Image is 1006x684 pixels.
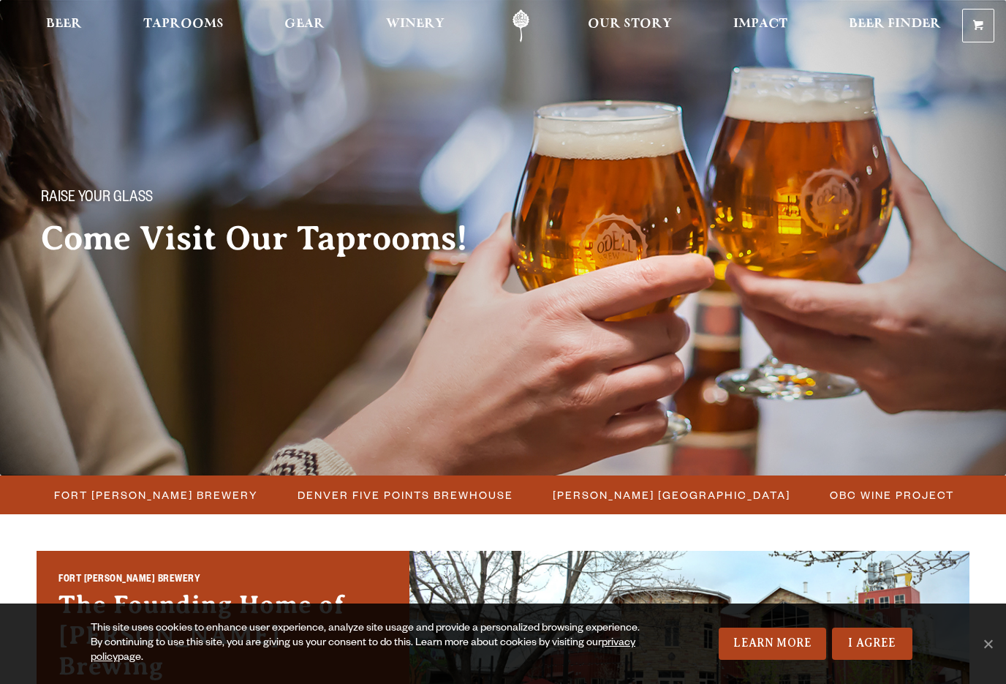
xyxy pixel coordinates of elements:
a: Beer Finder [839,10,950,42]
a: OBC Wine Project [821,484,961,506]
div: This site uses cookies to enhance user experience, analyze site usage and provide a personalized ... [91,622,651,666]
span: No [980,636,995,651]
span: [PERSON_NAME] [GEOGRAPHIC_DATA] [553,484,790,506]
a: [PERSON_NAME] [GEOGRAPHIC_DATA] [544,484,798,506]
span: OBC Wine Project [830,484,954,506]
a: Fort [PERSON_NAME] Brewery [45,484,265,506]
a: I Agree [832,628,912,660]
h2: Come Visit Our Taprooms! [41,220,497,257]
a: Our Story [578,10,681,42]
a: Learn More [719,628,826,660]
a: privacy policy [91,638,635,664]
a: Beer [37,10,91,42]
span: Beer [46,18,82,30]
span: Raise your glass [41,189,153,208]
a: Taprooms [134,10,233,42]
a: Gear [275,10,334,42]
span: Our Story [588,18,672,30]
span: Beer Finder [849,18,941,30]
span: Fort [PERSON_NAME] Brewery [54,484,258,506]
span: Impact [733,18,787,30]
a: Denver Five Points Brewhouse [289,484,521,506]
span: Denver Five Points Brewhouse [298,484,513,506]
span: Winery [386,18,445,30]
a: Winery [377,10,454,42]
h2: Fort [PERSON_NAME] Brewery [58,573,387,590]
a: Odell Home [493,10,548,42]
span: Gear [284,18,325,30]
span: Taprooms [143,18,224,30]
a: Impact [724,10,797,42]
